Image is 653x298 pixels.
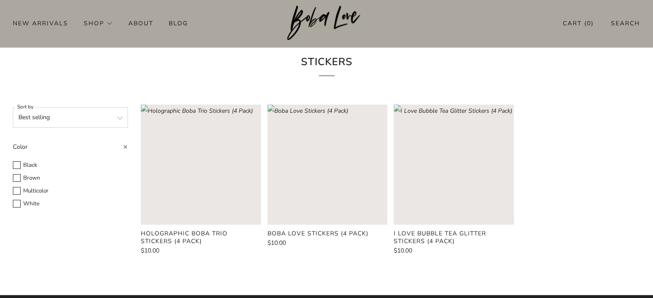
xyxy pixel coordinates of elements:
product-card-title: Boba Love Stickers (4 Pack) [267,229,368,238]
a: Cart [563,16,594,30]
a: Holographic Boba Trio Stickers (4 Pack) [141,230,261,245]
product-card-title: Holographic Boba Trio Stickers (4 Pack) [141,229,228,245]
product-card-title: I Love Bubble Tea Glitter Stickers (4 Pack) [394,229,486,245]
label: White [13,199,128,209]
a: New Arrivals [13,16,68,30]
label: Black [13,160,128,170]
a: $10.00 [141,248,261,254]
a: I Love Bubble Tea Glitter Stickers (4 Pack) [394,230,513,245]
a: Holographic Boba Trio Stickers (4 Pack) Loading image: Holographic Boba Trio Stickers (4 Pack) [141,105,261,224]
a: $10.00 [267,240,387,246]
a: About [128,16,153,30]
a: I Love Bubble Tea Glitter Stickers (4 Pack) Loading image: I Love Bubble Tea Glitter Stickers (4 ... [394,105,513,224]
items-count: 0 [587,19,591,27]
a: $10.00 [394,248,513,254]
span: $10.00 [394,247,412,255]
span: $10.00 [141,247,159,255]
a: Boba Love Stickers (4 Pack) Loading image: Boba Love Stickers (4 Pack) [267,105,387,224]
a: Search [611,16,640,30]
label: Brown [13,173,128,183]
img: Boba Love [287,6,366,41]
span: $10.00 [267,239,286,247]
a: Blog [169,16,188,30]
a: Shop [84,16,113,30]
span: Color [13,143,27,151]
h1: Stickers [208,53,445,76]
label: Multicolor [13,186,128,196]
summary: Color [13,141,128,159]
a: Boba Love Stickers (4 Pack) [267,230,387,238]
